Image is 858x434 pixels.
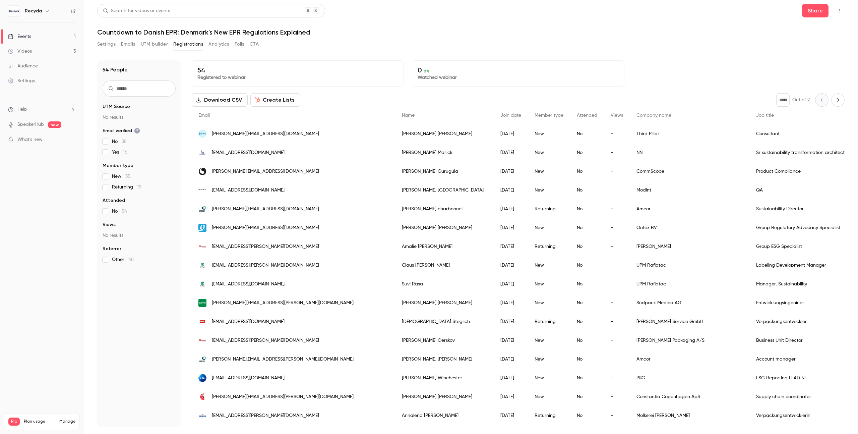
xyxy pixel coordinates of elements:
[570,181,604,200] div: No
[528,406,570,425] div: Returning
[198,393,206,401] img: cflex.com
[212,206,319,213] span: [PERSON_NAME][EMAIL_ADDRESS][DOMAIN_NAME]
[395,162,494,181] div: [PERSON_NAME] Gurugula
[630,124,749,143] div: Third Pillar
[528,256,570,275] div: New
[611,113,623,118] span: Views
[494,200,528,218] div: [DATE]
[604,237,630,256] div: -
[197,74,398,81] p: Registered to webinar
[395,256,494,275] div: Claus [PERSON_NAME]
[103,197,125,204] span: Attended
[395,181,494,200] div: [PERSON_NAME] [GEOGRAPHIC_DATA]
[570,406,604,425] div: No
[64,426,75,432] p: / 150
[212,187,285,194] span: [EMAIL_ADDRESS][DOMAIN_NAME]
[494,162,528,181] div: [DATE]
[395,237,494,256] div: Amalie [PERSON_NAME]
[570,200,604,218] div: No
[25,8,42,14] h6: Recyda
[212,168,319,175] span: [PERSON_NAME][EMAIL_ADDRESS][DOMAIN_NAME]
[48,121,61,128] span: new
[212,130,319,138] span: [PERSON_NAME][EMAIL_ADDRESS][DOMAIN_NAME]
[604,162,630,181] div: -
[528,162,570,181] div: New
[636,113,671,118] span: Company name
[64,427,66,431] span: 3
[212,356,354,363] span: [PERSON_NAME][EMAIL_ADDRESS][PERSON_NAME][DOMAIN_NAME]
[122,209,127,214] span: 54
[212,375,285,382] span: [EMAIL_ADDRESS][DOMAIN_NAME]
[630,369,749,387] div: P&G
[103,246,121,252] span: Referrer
[570,293,604,312] div: No
[395,200,494,218] div: [PERSON_NAME] charbonnel
[103,221,116,228] span: Views
[494,312,528,331] div: [DATE]
[103,103,130,110] span: UTM Source
[8,63,38,69] div: Audience
[395,143,494,162] div: [PERSON_NAME] Mallick
[395,387,494,406] div: [PERSON_NAME] [PERSON_NAME]
[570,387,604,406] div: No
[198,242,206,251] img: hartmann-packaging.com
[103,162,133,169] span: Member type
[212,243,319,250] span: [EMAIL_ADDRESS][PERSON_NAME][DOMAIN_NAME]
[212,281,285,288] span: [EMAIL_ADDRESS][DOMAIN_NAME]
[630,162,749,181] div: CommScope
[528,293,570,312] div: New
[395,293,494,312] div: [PERSON_NAME] [PERSON_NAME]
[103,66,128,74] h1: 54 People
[494,275,528,293] div: [DATE]
[192,93,248,107] button: Download CSV
[8,106,76,113] li: help-dropdown-opener
[604,275,630,293] div: -
[570,312,604,331] div: No
[604,387,630,406] div: -
[122,139,127,144] span: 38
[17,121,44,128] a: SpeakerHub
[235,39,244,50] button: Polls
[528,124,570,143] div: New
[494,256,528,275] div: [DATE]
[8,48,32,55] div: Videos
[630,406,749,425] div: Molkerei [PERSON_NAME]
[112,256,134,263] span: Other
[103,127,140,134] span: Email verified
[630,256,749,275] div: UPM Raflatac
[103,232,176,239] p: No results
[570,331,604,350] div: No
[528,143,570,162] div: New
[630,181,749,200] div: Modint
[173,39,203,50] button: Registrations
[103,7,170,14] div: Search for videos or events
[604,331,630,350] div: -
[212,337,319,344] span: [EMAIL_ADDRESS][PERSON_NAME][DOMAIN_NAME]
[121,39,135,50] button: Emails
[8,426,21,432] p: Videos
[198,299,206,307] img: suedpack-medica.com
[137,185,141,189] span: 19
[395,331,494,350] div: [PERSON_NAME] Oerskov
[630,143,749,162] div: NN
[630,331,749,350] div: [PERSON_NAME] Packaging A/S
[250,93,300,107] button: Create Lists
[528,200,570,218] div: Returning
[604,124,630,143] div: -
[395,312,494,331] div: [DEMOGRAPHIC_DATA] Steglich
[198,355,206,363] img: amcor.com
[395,406,494,425] div: Annalena [PERSON_NAME]
[528,387,570,406] div: New
[418,74,618,81] p: Watched webinar
[24,419,55,424] span: Plan usage
[604,143,630,162] div: -
[125,174,130,179] span: 35
[199,131,206,137] span: MM
[395,218,494,237] div: [PERSON_NAME] [PERSON_NAME]
[570,218,604,237] div: No
[198,280,206,288] img: upmraflatac.com
[402,113,415,118] span: Name
[494,293,528,312] div: [DATE]
[802,4,829,17] button: Share
[630,312,749,331] div: [PERSON_NAME] Service GmbH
